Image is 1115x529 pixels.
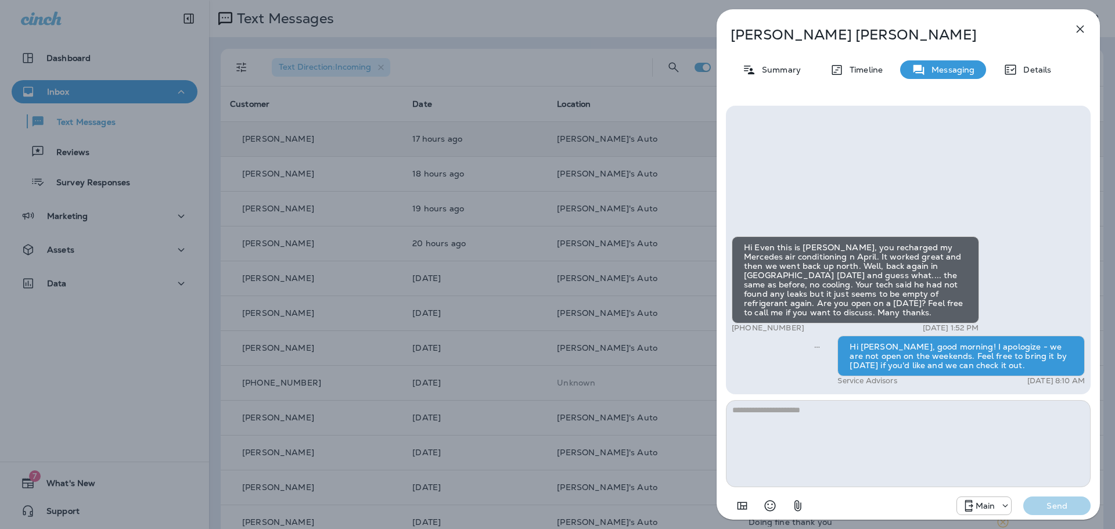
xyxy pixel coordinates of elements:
p: [PHONE_NUMBER] [732,323,804,333]
div: +1 (941) 231-4423 [957,499,1012,513]
p: Service Advisors [837,376,897,386]
div: Hi Even this is [PERSON_NAME], you recharged my Mercedes air conditioning n April. It worked grea... [732,236,979,323]
p: Main [976,501,995,510]
p: [DATE] 8:10 AM [1027,376,1085,386]
button: Select an emoji [758,494,782,517]
button: Add in a premade template [731,494,754,517]
div: Hi [PERSON_NAME], good morning! I apologize - we are not open on the weekends. Feel free to bring... [837,336,1085,376]
span: Sent [814,341,820,351]
p: Messaging [926,65,974,74]
p: Summary [756,65,801,74]
p: Details [1017,65,1051,74]
p: [PERSON_NAME] [PERSON_NAME] [731,27,1048,43]
p: [DATE] 1:52 PM [923,323,979,333]
p: Timeline [844,65,883,74]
